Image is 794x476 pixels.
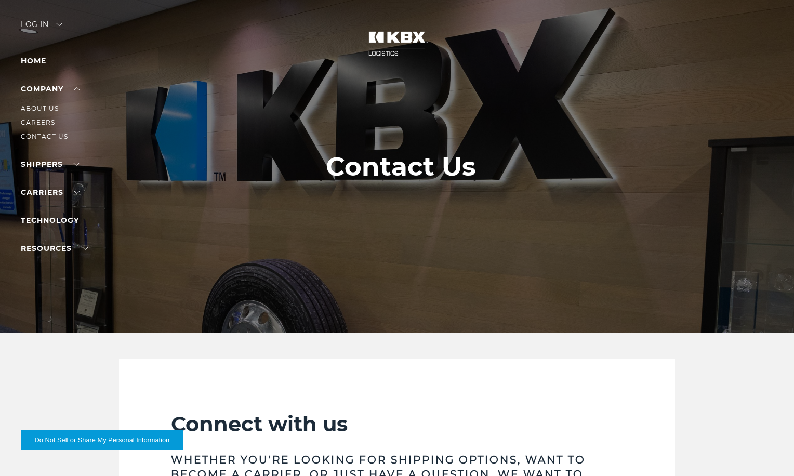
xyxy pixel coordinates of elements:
img: kbx logo [358,21,436,67]
a: RESOURCES [21,244,88,253]
div: Log in [21,21,62,36]
a: Careers [21,118,55,126]
h2: Connect with us [171,411,623,437]
a: About Us [21,104,59,112]
a: Contact Us [21,133,68,140]
img: arrow [56,23,62,26]
h1: Contact Us [326,152,476,182]
a: Carriers [21,188,80,197]
a: Technology [21,216,79,225]
a: Home [21,56,46,65]
button: Do Not Sell or Share My Personal Information [21,430,183,450]
a: Company [21,84,80,94]
a: SHIPPERS [21,160,80,169]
